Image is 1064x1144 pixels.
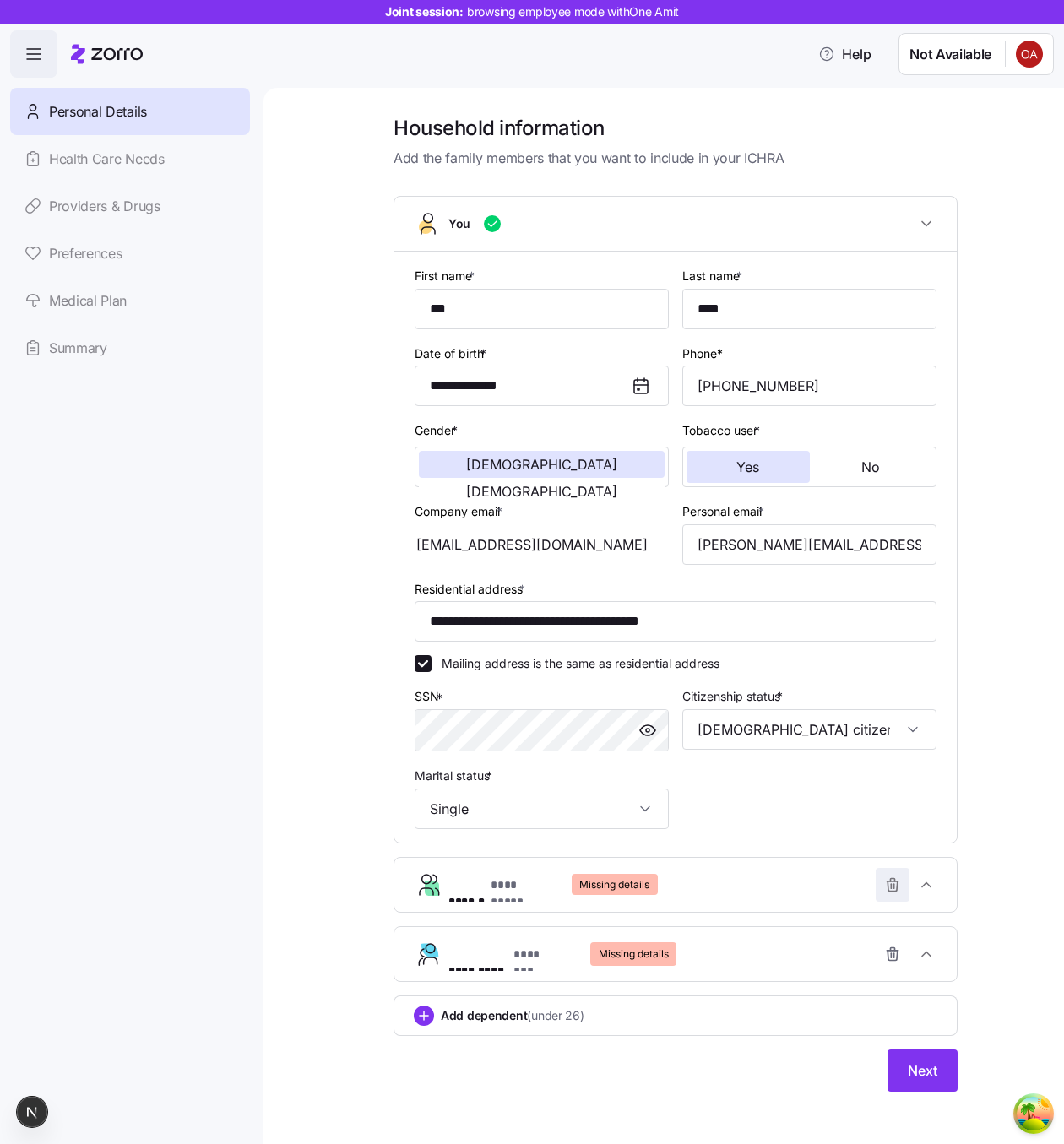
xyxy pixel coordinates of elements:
[1017,1097,1050,1130] button: Open Tanstack query devtools
[682,709,936,750] input: Select citizenship status
[805,37,885,71] button: Help
[415,789,669,829] input: Select marital status
[909,44,991,65] span: Not Available
[466,458,617,471] span: [DEMOGRAPHIC_DATA]
[682,344,723,363] label: Phone*
[415,344,490,363] label: Date of birth
[10,88,250,135] a: Personal Details
[394,252,957,843] div: You
[908,1060,937,1081] span: Next
[49,101,147,122] span: Personal Details
[415,687,447,706] label: SSN
[415,580,529,599] label: Residential address
[861,460,880,474] span: No
[682,502,768,521] label: Personal email
[394,148,958,169] span: Add the family members that you want to include in your ICHRA
[415,421,461,440] label: Gender
[467,3,679,20] span: browsing employee mode with One Amit
[394,197,957,252] button: You
[385,3,679,20] span: Joint session:
[682,267,746,285] label: Last name
[736,460,759,474] span: Yes
[441,1007,584,1024] span: Add dependent
[415,767,496,785] label: Marital status
[415,267,478,285] label: First name
[466,485,617,498] span: [DEMOGRAPHIC_DATA]
[682,687,786,706] label: Citizenship status
[432,655,719,672] label: Mailing address is the same as residential address
[818,44,871,64] span: Help
[599,942,669,966] span: Missing details
[682,524,936,565] input: Email
[394,115,958,141] h1: Household information
[414,1006,434,1026] svg: add icon
[415,502,506,521] label: Company email
[682,366,936,406] input: Phone
[888,1049,958,1092] button: Next
[579,874,649,895] span: Missing details
[1016,41,1043,68] img: b195f75bae11cf128a0dff3b14e14b16
[448,215,470,232] span: You
[682,421,763,440] label: Tobacco user
[527,1007,584,1024] span: (under 26)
